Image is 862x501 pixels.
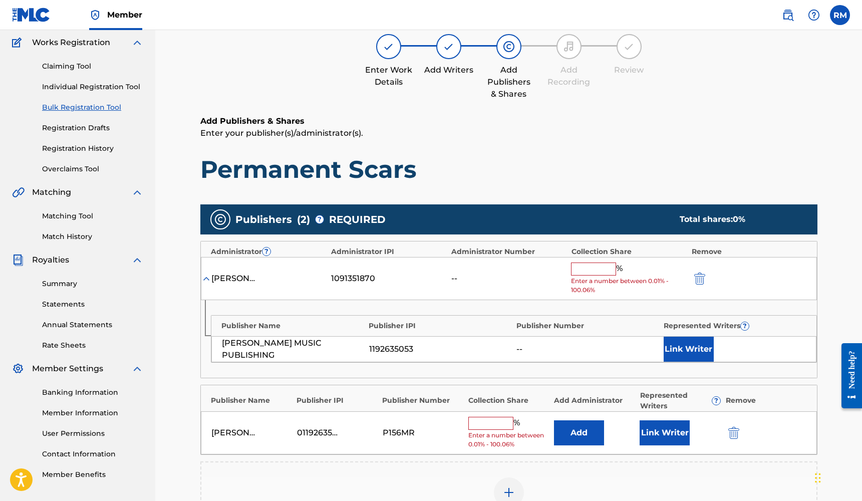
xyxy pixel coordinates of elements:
span: ? [316,215,324,223]
a: Registration Drafts [42,123,143,133]
a: Member Information [42,408,143,418]
p: Enter your publisher(s)/administrator(s). [200,127,817,139]
div: Add Administrator [554,395,635,406]
span: 0 % [733,214,745,224]
span: Member [107,9,142,21]
img: step indicator icon for Add Recording [563,41,575,53]
iframe: Resource Center [834,335,862,417]
img: 12a2ab48e56ec057fbd8.svg [728,427,739,439]
img: expand [131,254,143,266]
span: Enter a number between 0.01% - 100.06% [468,431,549,449]
div: Publisher Name [221,321,364,331]
button: Link Writer [664,337,714,362]
span: ( 2 ) [297,212,310,227]
span: Matching [32,186,71,198]
img: help [808,9,820,21]
a: Overclaims Tool [42,164,143,174]
div: [PERSON_NAME] MUSIC PUBLISHING [222,337,364,361]
img: step indicator icon for Add Publishers & Shares [503,41,515,53]
div: Help [804,5,824,25]
iframe: Chat Widget [812,453,862,501]
div: Collection Share [571,246,687,257]
span: Publishers [235,212,292,227]
img: step indicator icon for Review [623,41,635,53]
img: Works Registration [12,37,25,49]
img: 12a2ab48e56ec057fbd8.svg [694,273,705,285]
div: 1192635053 [369,343,511,355]
span: % [513,417,522,430]
img: Top Rightsholder [89,9,101,21]
button: Add [554,420,604,445]
h1: Permanent Scars [200,154,817,184]
div: Remove [692,246,807,257]
img: MLC Logo [12,8,51,22]
a: Match History [42,231,143,242]
a: Public Search [778,5,798,25]
img: expand [131,363,143,375]
a: Bulk Registration Tool [42,102,143,113]
div: Add Writers [424,64,474,76]
a: Registration History [42,143,143,154]
button: Link Writer [640,420,690,445]
a: Matching Tool [42,211,143,221]
a: Contact Information [42,449,143,459]
span: Member Settings [32,363,103,375]
div: Administrator IPI [331,246,446,257]
div: Drag [815,463,821,493]
a: Banking Information [42,387,143,398]
span: Enter a number between 0.01% - 100.06% [571,277,686,295]
img: Matching [12,186,25,198]
a: Individual Registration Tool [42,82,143,92]
div: Remove [726,395,806,406]
div: Represented Writers [664,321,806,331]
a: Statements [42,299,143,310]
a: Rate Sheets [42,340,143,351]
div: Publisher Name [211,395,292,406]
a: User Permissions [42,428,143,439]
div: Add Publishers & Shares [484,64,534,100]
a: Summary [42,279,143,289]
div: -- [516,343,659,355]
span: Royalties [32,254,69,266]
span: REQUIRED [329,212,386,227]
div: User Menu [830,5,850,25]
div: Total shares: [680,213,797,225]
img: Member Settings [12,363,24,375]
div: Publisher Number [516,321,659,331]
div: Represented Writers [640,390,721,411]
span: ? [262,247,270,256]
img: search [782,9,794,21]
div: Collection Share [468,395,549,406]
img: expand [131,37,143,49]
img: Royalties [12,254,24,266]
a: Annual Statements [42,320,143,330]
div: Publisher IPI [369,321,511,331]
a: Claiming Tool [42,61,143,72]
img: publishers [214,213,226,225]
img: expand-cell-toggle [201,274,211,284]
img: step indicator icon for Add Writers [443,41,455,53]
a: Member Benefits [42,469,143,480]
div: Enter Work Details [364,64,414,88]
img: add [503,486,515,498]
span: Works Registration [32,37,110,49]
img: expand [131,186,143,198]
img: step indicator icon for Enter Work Details [383,41,395,53]
div: Publisher IPI [297,395,377,406]
div: Administrator [211,246,326,257]
span: ? [712,397,720,405]
div: Publisher Number [382,395,463,406]
span: ? [741,322,749,330]
div: Add Recording [544,64,594,88]
div: Review [604,64,654,76]
h6: Add Publishers & Shares [200,115,817,127]
span: % [616,263,625,276]
div: Administrator Number [451,246,566,257]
